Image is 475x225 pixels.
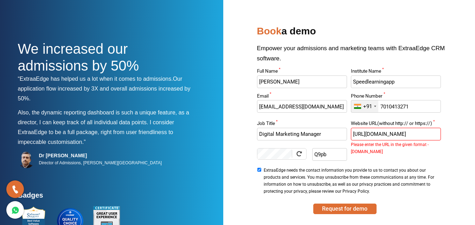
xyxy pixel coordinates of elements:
label: Full Name [257,69,347,75]
span: Also, the dynamic reporting dashboard is such a unique feature, as a director, I can keep track o... [18,110,189,125]
p: Empower your admissions and marketing teams with ExtraaEdge CRM software. [257,43,457,69]
input: Enter Phone Number [351,100,441,113]
span: Book [257,26,282,37]
label: Email [257,94,347,100]
label: Website URL(without http:// or https://) [351,121,441,128]
div: +91 [363,103,372,110]
input: Enter Text [312,148,347,161]
label: Institute Name [351,69,441,75]
span: ExtraaEdge needs the contact information you provide to us to contact you about our products and ... [264,167,439,195]
h2: a demo [257,23,457,43]
label: Please enter the URL in the given format - [DOMAIN_NAME] [351,141,441,143]
h5: Dr [PERSON_NAME] [39,152,162,159]
input: ExtraaEdge needs the contact information you provide to us to contact you about our products and ... [257,168,262,172]
span: Our application flow increased by 3X and overall admissions increased by 50%. [18,76,191,101]
div: India (भारत): +91 [351,100,378,112]
label: Job Title [257,121,347,128]
input: Enter Job Title [257,128,347,140]
input: Enter Full Name [257,75,347,88]
span: We increased our admissions by 50% [18,41,139,73]
button: SUBMIT [313,204,377,214]
span: “ExtraaEdge has helped us a lot when it comes to admissions. [18,76,173,82]
span: I consider ExtraaEdge to be a full package, right from user friendliness to impeccable customisat... [18,119,174,145]
label: Phone Number [351,94,441,100]
p: Director of Admissions, [PERSON_NAME][GEOGRAPHIC_DATA] [39,159,162,167]
h4: Badges [18,191,197,204]
input: Enter Institute Name [351,75,441,88]
input: Enter Website URL [351,128,441,140]
input: Enter Email [257,100,347,113]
